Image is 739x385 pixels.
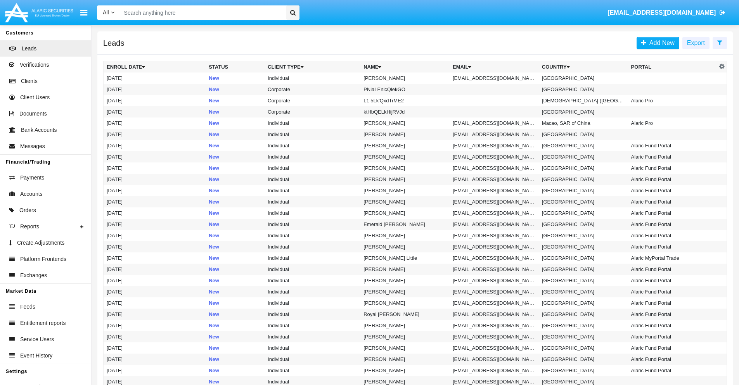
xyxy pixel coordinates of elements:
td: New [206,196,265,207]
td: [DATE] [104,185,206,196]
td: New [206,309,265,320]
td: Alaric Fund Portal [628,365,717,376]
td: New [206,297,265,309]
td: New [206,106,265,117]
th: Client Type [265,61,360,73]
td: [GEOGRAPHIC_DATA] [539,196,628,207]
th: Name [360,61,450,73]
td: [EMAIL_ADDRESS][DOMAIN_NAME] [450,219,539,230]
td: [PERSON_NAME] [360,286,450,297]
td: [PERSON_NAME] [360,185,450,196]
td: [GEOGRAPHIC_DATA] [539,106,628,117]
td: [DATE] [104,297,206,309]
th: Enroll Date [104,61,206,73]
td: [DATE] [104,162,206,174]
td: [EMAIL_ADDRESS][DOMAIN_NAME] [450,151,539,162]
td: Alaric Fund Portal [628,286,717,297]
h5: Leads [103,40,125,46]
td: [EMAIL_ADDRESS][DOMAIN_NAME] [450,297,539,309]
td: Corporate [265,106,360,117]
td: New [206,162,265,174]
td: Individual [265,151,360,162]
td: Individual [265,207,360,219]
td: [PERSON_NAME] Little [360,252,450,264]
input: Search [120,5,284,20]
td: Emerald [PERSON_NAME] [360,219,450,230]
td: [EMAIL_ADDRESS][DOMAIN_NAME] [450,241,539,252]
td: Individual [265,140,360,151]
th: Status [206,61,265,73]
td: New [206,264,265,275]
td: [EMAIL_ADDRESS][DOMAIN_NAME] [450,342,539,354]
td: [GEOGRAPHIC_DATA] [539,207,628,219]
td: [DATE] [104,230,206,241]
td: Alaric Fund Portal [628,162,717,174]
td: New [206,320,265,331]
td: [EMAIL_ADDRESS][DOMAIN_NAME] [450,354,539,365]
td: [EMAIL_ADDRESS][DOMAIN_NAME] [450,365,539,376]
td: [GEOGRAPHIC_DATA] [539,275,628,286]
span: Service Users [20,335,54,344]
td: [EMAIL_ADDRESS][DOMAIN_NAME] [450,207,539,219]
td: [GEOGRAPHIC_DATA] [539,129,628,140]
td: Alaric Fund Portal [628,219,717,230]
td: [DATE] [104,84,206,95]
td: Individual [265,162,360,174]
td: Individual [265,297,360,309]
td: [DEMOGRAPHIC_DATA] ([GEOGRAPHIC_DATA]) [539,95,628,106]
td: [EMAIL_ADDRESS][DOMAIN_NAME] [450,320,539,331]
td: [PERSON_NAME] [360,174,450,185]
td: Alaric Fund Portal [628,230,717,241]
td: Corporate [265,84,360,95]
td: [EMAIL_ADDRESS][DOMAIN_NAME] [450,230,539,241]
td: [GEOGRAPHIC_DATA] [539,331,628,342]
td: [GEOGRAPHIC_DATA] [539,320,628,331]
td: Alaric Fund Portal [628,320,717,331]
td: Alaric Fund Portal [628,354,717,365]
td: [GEOGRAPHIC_DATA] [539,354,628,365]
td: Alaric Pro [628,117,717,129]
td: [GEOGRAPHIC_DATA] [539,84,628,95]
td: New [206,140,265,151]
td: Individual [265,354,360,365]
td: Macao, SAR of China [539,117,628,129]
td: Alaric Fund Portal [628,207,717,219]
td: [PERSON_NAME] [360,230,450,241]
td: Alaric Fund Portal [628,309,717,320]
td: Corporate [265,95,360,106]
span: Accounts [20,190,43,198]
span: Entitlement reports [20,319,66,327]
td: [PERSON_NAME] [360,140,450,151]
span: Clients [21,77,38,85]
td: [DATE] [104,219,206,230]
td: [DATE] [104,252,206,264]
td: Alaric Fund Portal [628,342,717,354]
td: Individual [265,230,360,241]
td: [GEOGRAPHIC_DATA] [539,297,628,309]
span: Event History [20,352,52,360]
span: Create Adjustments [17,239,64,247]
td: Individual [265,286,360,297]
td: Individual [265,196,360,207]
td: Individual [265,129,360,140]
span: Messages [20,142,45,150]
td: [DATE] [104,241,206,252]
td: New [206,207,265,219]
td: Alaric Fund Portal [628,151,717,162]
td: Individual [265,174,360,185]
td: [DATE] [104,117,206,129]
td: [GEOGRAPHIC_DATA] [539,309,628,320]
td: New [206,129,265,140]
td: [EMAIL_ADDRESS][DOMAIN_NAME] [450,117,539,129]
td: New [206,230,265,241]
td: [PERSON_NAME] [360,73,450,84]
td: Individual [265,252,360,264]
td: Alaric Fund Portal [628,264,717,275]
td: New [206,151,265,162]
td: [PERSON_NAME] [360,297,450,309]
td: [DATE] [104,275,206,286]
td: Individual [265,241,360,252]
td: Alaric MyPortal Trade [628,252,717,264]
td: New [206,219,265,230]
td: [DATE] [104,286,206,297]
